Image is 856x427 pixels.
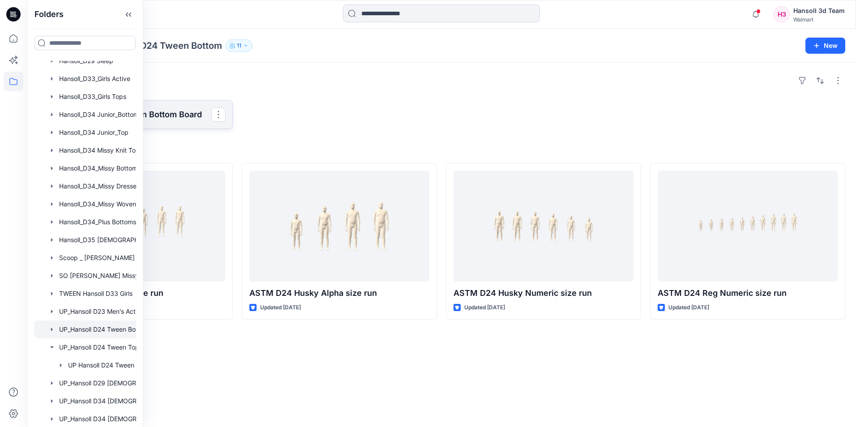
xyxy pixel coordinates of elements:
[464,303,505,312] p: Updated [DATE]
[38,143,845,154] h4: Styles
[658,287,838,299] p: ASTM D24 Reg Numeric size run
[658,171,838,282] a: ASTM D24 Reg Numeric size run
[249,287,429,299] p: ASTM D24 Husky Alpha size run
[454,287,633,299] p: ASTM D24 Husky Numeric size run
[774,6,790,22] div: H3
[249,171,429,282] a: ASTM D24 Husky Alpha size run
[237,41,241,51] p: 11
[793,16,845,23] div: Walmart
[260,303,301,312] p: Updated [DATE]
[668,303,709,312] p: Updated [DATE]
[793,5,845,16] div: Hansoll 3d Team
[805,38,845,54] button: New
[226,39,253,52] button: 11
[89,39,222,52] p: UP_Hansoll D24 Tween Bottom
[454,171,633,282] a: ASTM D24 Husky Numeric size run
